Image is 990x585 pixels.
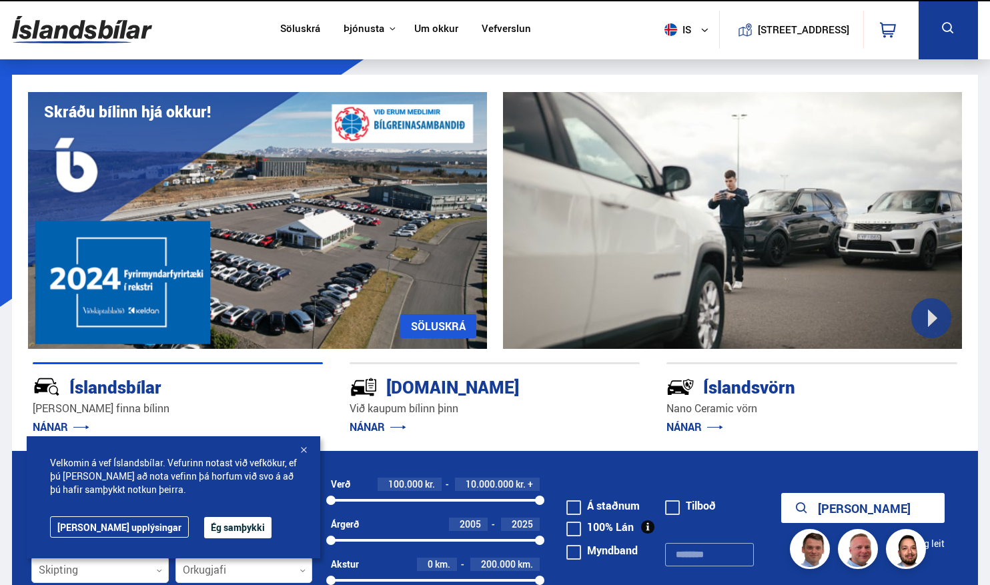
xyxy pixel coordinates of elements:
img: FbJEzSuNWCJXmdc-.webp [792,531,832,571]
a: [PERSON_NAME] upplýsingar [50,516,189,538]
span: kr. [516,479,526,490]
label: Á staðnum [566,500,640,511]
p: Við kaupum bílinn þinn [350,401,640,416]
img: eKx6w-_Home_640_.png [28,92,487,349]
img: siFngHWaQ9KaOqBr.png [840,531,880,571]
span: km. [435,559,450,570]
button: is [659,10,719,49]
span: 100.000 [388,478,423,490]
label: Myndband [566,545,638,556]
a: SÖLUSKRÁ [400,314,476,338]
img: -Svtn6bYgwAsiwNX.svg [666,373,694,401]
button: Þjónusta [344,23,384,35]
button: [PERSON_NAME] [781,493,945,523]
span: kr. [425,479,435,490]
button: [STREET_ADDRESS] [763,24,844,35]
div: Verð [331,479,350,490]
p: Nano Ceramic vörn [666,401,957,416]
h1: Skráðu bílinn hjá okkur! [44,103,211,121]
img: tr5P-W3DuiFaO7aO.svg [350,373,378,401]
img: svg+xml;base64,PHN2ZyB4bWxucz0iaHR0cDovL3d3dy53My5vcmcvMjAwMC9zdmciIHdpZHRoPSI1MTIiIGhlaWdodD0iNT... [664,23,677,36]
img: nhp88E3Fdnt1Opn2.png [888,531,928,571]
span: 2025 [512,518,533,530]
span: 0 [428,558,433,570]
a: NÁNAR [33,420,89,434]
span: + [528,479,533,490]
p: [PERSON_NAME] finna bílinn [33,401,323,416]
a: Vefverslun [482,23,531,37]
label: 100% Lán [566,522,634,532]
span: 10.000.000 [466,478,514,490]
a: Söluskrá [280,23,320,37]
span: is [659,23,692,36]
a: [STREET_ADDRESS] [727,11,857,49]
div: [DOMAIN_NAME] [350,374,592,398]
span: 200.000 [481,558,516,570]
img: G0Ugv5HjCgRt.svg [12,8,152,51]
span: km. [518,559,533,570]
a: NÁNAR [350,420,406,434]
div: Íslandsbílar [33,374,276,398]
a: NÁNAR [666,420,723,434]
div: Árgerð [331,519,359,530]
img: JRvxyua_JYH6wB4c.svg [33,373,61,401]
div: Akstur [331,559,359,570]
a: Um okkur [414,23,458,37]
span: Velkomin á vef Íslandsbílar. Vefurinn notast við vefkökur, ef þú [PERSON_NAME] að nota vefinn þá ... [50,456,297,496]
label: Tilboð [665,500,716,511]
div: Íslandsvörn [666,374,909,398]
span: 2005 [460,518,481,530]
button: Ég samþykki [204,517,272,538]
